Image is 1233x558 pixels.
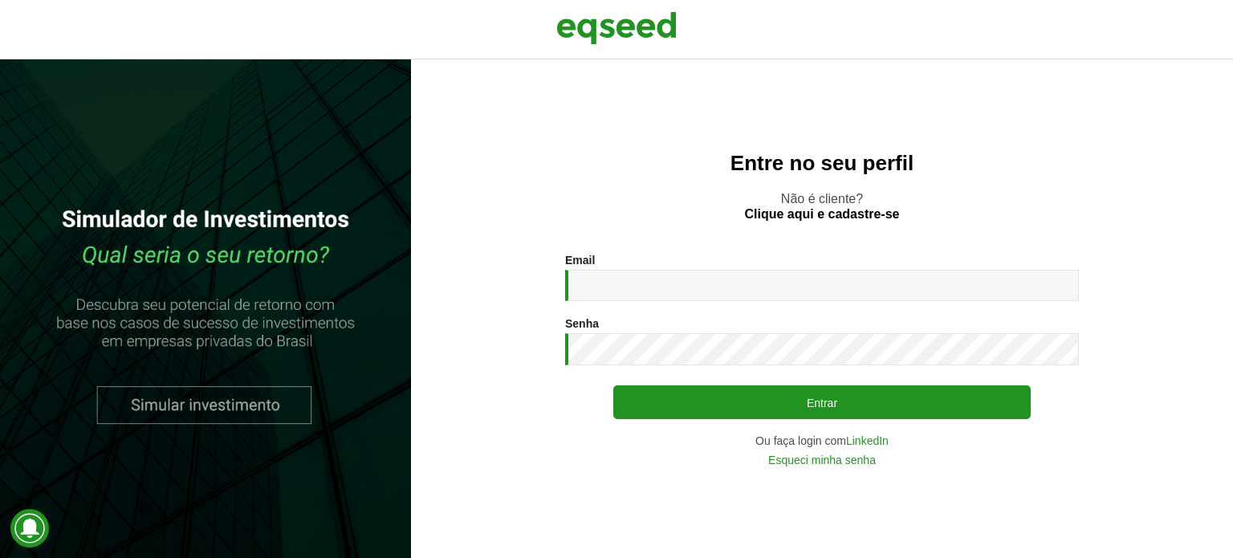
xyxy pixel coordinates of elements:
[565,318,599,329] label: Senha
[443,191,1201,222] p: Não é cliente?
[565,435,1079,446] div: Ou faça login com
[613,385,1031,419] button: Entrar
[443,152,1201,175] h2: Entre no seu perfil
[565,255,595,266] label: Email
[556,8,677,48] img: EqSeed Logo
[768,454,876,466] a: Esqueci minha senha
[846,435,889,446] a: LinkedIn
[745,208,900,221] a: Clique aqui e cadastre-se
